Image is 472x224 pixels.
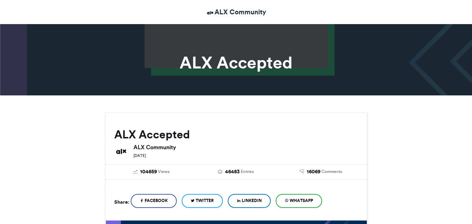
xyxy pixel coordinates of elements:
img: ALX Community [206,8,215,17]
h1: ALX Accepted [42,54,430,71]
a: 16069 Comments [284,168,358,176]
span: Facebook [145,197,168,204]
a: Facebook [131,194,177,208]
span: Entries [241,168,254,175]
a: WhatsApp [276,194,322,208]
h2: ALX Accepted [114,128,358,141]
span: LinkedIn [242,197,262,204]
a: ALX Community [206,7,266,17]
a: LinkedIn [228,194,271,208]
img: ALX Community [114,144,128,158]
a: Twitter [182,194,223,208]
span: Views [158,168,169,175]
span: 104659 [140,168,157,176]
h6: ALX Community [133,144,358,150]
a: 46483 Entries [199,168,273,176]
span: Twitter [196,197,214,204]
span: Comments [321,168,342,175]
span: 16069 [307,168,320,176]
span: WhatsApp [290,197,313,204]
span: 46483 [225,168,240,176]
a: 104659 Views [114,168,189,176]
small: [DATE] [133,153,146,158]
h5: Share: [114,197,129,207]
